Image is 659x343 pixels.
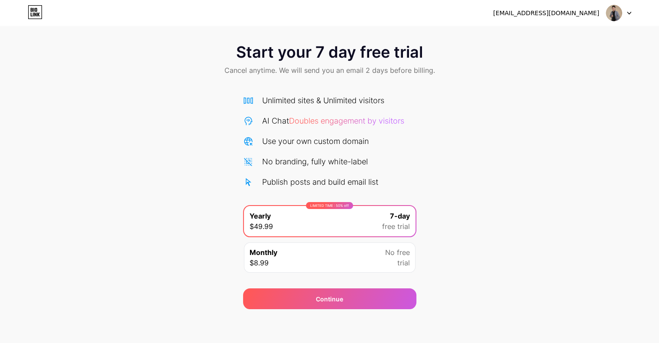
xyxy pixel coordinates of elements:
div: [EMAIL_ADDRESS][DOMAIN_NAME] [493,9,599,18]
span: trial [397,258,410,268]
span: Monthly [250,247,277,258]
div: Publish posts and build email list [262,176,378,188]
div: LIMITED TIME : 50% off [306,202,353,209]
div: Unlimited sites & Unlimited visitors [262,95,384,106]
img: caloyzamora [606,5,622,21]
span: Start your 7 day free trial [236,43,423,61]
span: Cancel anytime. We will send you an email 2 days before billing. [224,65,435,75]
span: free trial [382,221,410,232]
span: No free [385,247,410,258]
div: Continue [316,294,343,304]
span: Doubles engagement by visitors [289,116,404,125]
div: No branding, fully white-label [262,156,368,167]
div: Use your own custom domain [262,135,369,147]
span: $8.99 [250,258,269,268]
span: 7-day [390,211,410,221]
div: AI Chat [262,115,404,127]
span: Yearly [250,211,271,221]
span: $49.99 [250,221,273,232]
